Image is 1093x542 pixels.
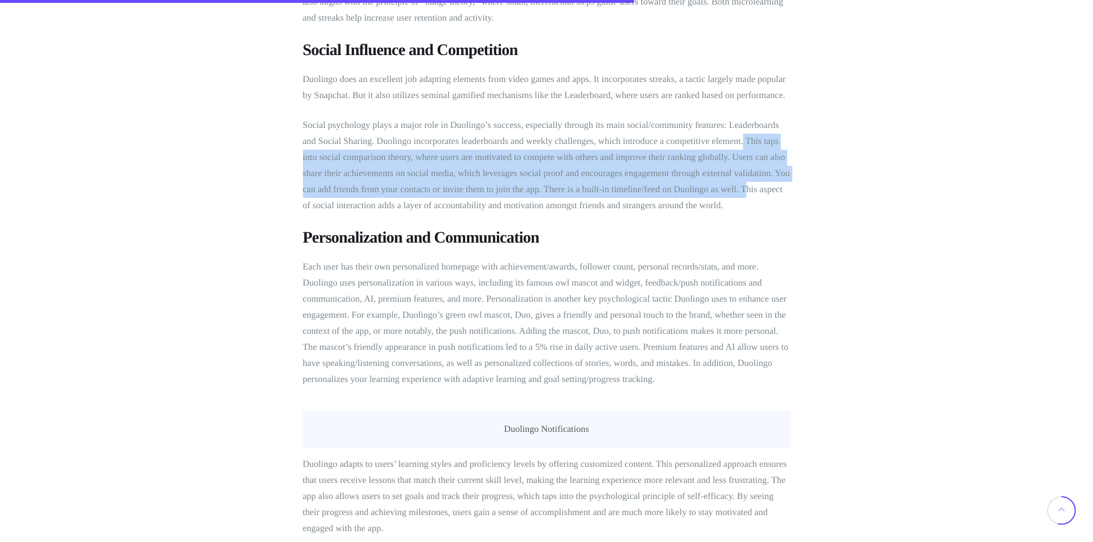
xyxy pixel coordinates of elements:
[303,411,791,449] figcaption: Duolingo Notifications
[303,259,791,388] p: Each user has their own personalized homepage with achievement/awards, follower count, personal r...
[303,457,791,537] p: Duolingo adapts to users’ learning styles and proficiency levels by offering customized content. ...
[303,228,791,248] h3: Personalization and Communication
[303,72,791,104] p: Duolingo does an excellent job adapting elements from video games and apps. It incorporates strea...
[303,118,791,214] p: Social psychology plays a major role in Duolingo’s success, especially through its main social/co...
[303,40,791,61] h3: Social Influence and Competition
